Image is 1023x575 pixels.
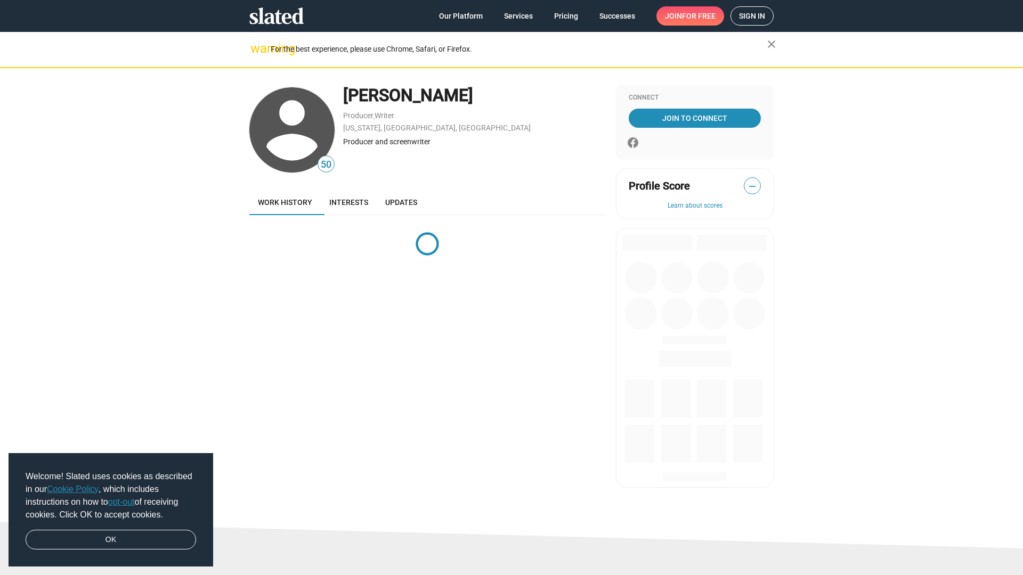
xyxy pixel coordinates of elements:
a: Work history [249,190,321,215]
a: opt-out [108,497,135,506]
a: [US_STATE], [GEOGRAPHIC_DATA], [GEOGRAPHIC_DATA] [343,124,531,132]
span: Sign in [739,7,765,25]
a: Sign in [730,6,774,26]
a: Services [496,6,541,26]
span: Pricing [554,6,578,26]
div: Connect [629,94,761,102]
span: Profile Score [629,179,690,193]
span: for free [682,6,716,26]
span: Join To Connect [631,109,759,128]
span: Services [504,6,533,26]
a: dismiss cookie message [26,530,196,550]
span: Join [665,6,716,26]
a: Our Platform [431,6,491,26]
span: 50 [318,158,334,172]
a: Producer [343,111,374,120]
div: Producer and screenwriter [343,137,605,147]
div: [PERSON_NAME] [343,84,605,107]
a: Interests [321,190,377,215]
span: Our Platform [439,6,483,26]
span: Successes [599,6,635,26]
span: Interests [329,198,368,207]
a: Pricing [546,6,587,26]
a: Joinfor free [656,6,724,26]
a: Join To Connect [629,109,761,128]
span: Updates [385,198,417,207]
div: cookieconsent [9,453,213,567]
mat-icon: close [765,38,778,51]
span: Work history [258,198,312,207]
a: Writer [375,111,394,120]
span: — [744,179,760,193]
span: Welcome! Slated uses cookies as described in our , which includes instructions on how to of recei... [26,470,196,521]
div: For the best experience, please use Chrome, Safari, or Firefox. [271,42,767,56]
a: Updates [377,190,426,215]
a: Cookie Policy [47,484,99,494]
span: , [374,113,375,119]
mat-icon: warning [250,42,263,55]
a: Successes [591,6,644,26]
button: Learn about scores [629,202,761,210]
